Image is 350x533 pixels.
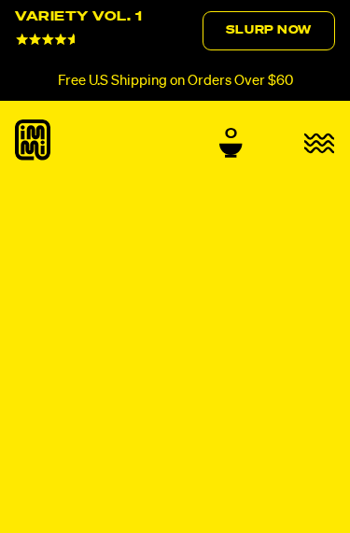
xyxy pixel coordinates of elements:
[87,35,157,46] span: 4643 Reviews
[225,121,237,138] span: 0
[58,73,293,89] p: Free U.S Shipping on Orders Over $60
[203,11,335,50] a: Slurp Now
[15,11,142,23] div: Variety Vol. 1
[219,121,243,153] a: 0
